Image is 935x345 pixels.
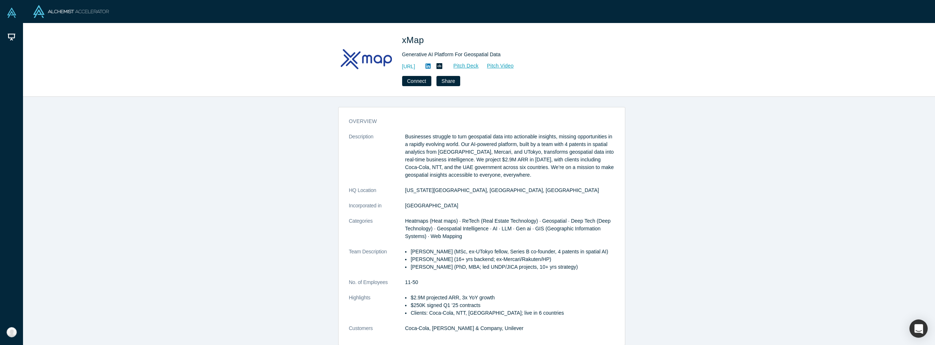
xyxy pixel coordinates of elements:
[402,63,415,70] a: [URL]
[7,8,17,18] img: Alchemist Vault Logo
[349,248,405,279] dt: Team Description
[405,325,615,332] dd: Coca-Cola, [PERSON_NAME] & Company, Unilever
[402,76,431,86] button: Connect
[405,279,615,286] dd: 11-50
[405,187,615,194] dd: [US_STATE][GEOGRAPHIC_DATA], [GEOGRAPHIC_DATA], [GEOGRAPHIC_DATA]
[7,327,17,337] img: Ray Milhem's Account
[405,133,615,179] p: Businesses struggle to turn geospatial data into actionable insights, missing opportunities in a ...
[436,76,460,86] button: Share
[33,5,109,18] img: Alchemist Logo
[405,218,611,239] span: Heatmaps (Heat maps) · ReTech (Real Estate Technology) · Geospatial · Deep Tech (Deep Technology)...
[402,35,427,45] span: xMap
[411,263,615,271] p: [PERSON_NAME] (PhD, MBA; led UNDP/JICA projects, 10+ yrs strategy)
[411,256,615,263] p: [PERSON_NAME] (16+ yrs backend; ex-Mercari/Rakuten/HP)
[349,294,405,325] dt: Highlights
[349,325,405,340] dt: Customers
[479,62,514,70] a: Pitch Video
[411,248,615,256] p: [PERSON_NAME] (MSc, ex-UTokyo fellow, Series B co-founder, 4 patents in spatial AI)
[349,133,405,187] dt: Description
[405,202,615,210] dd: [GEOGRAPHIC_DATA]
[411,302,615,309] p: $250K signed Q1 '25 contracts
[349,279,405,294] dt: No. of Employees
[445,62,479,70] a: Pitch Deck
[349,202,405,217] dt: Incorporated in
[411,309,615,317] p: Clients: Coca-Cola, NTT, [GEOGRAPHIC_DATA]; live in 6 countries
[349,217,405,248] dt: Categories
[349,187,405,202] dt: HQ Location
[402,51,607,58] div: Generative AI Platform For Geospatial Data
[349,118,604,125] h3: overview
[411,294,615,302] p: $2.9M projected ARR, 3x YoY growth
[341,34,392,85] img: xMap's Logo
